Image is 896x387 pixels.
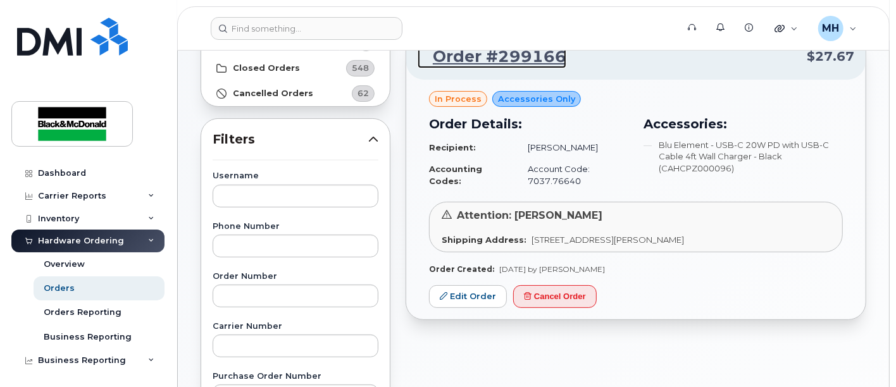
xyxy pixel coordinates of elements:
[201,56,390,81] a: Closed Orders548
[807,47,854,66] span: $27.67
[213,372,378,381] label: Purchase Order Number
[429,114,628,133] h3: Order Details:
[429,285,507,309] a: Edit Order
[457,209,602,221] span: Attention: [PERSON_NAME]
[418,46,566,68] a: Order #299166
[358,87,369,99] span: 62
[499,264,605,274] span: [DATE] by [PERSON_NAME]
[429,164,482,186] strong: Accounting Codes:
[201,81,390,106] a: Cancelled Orders62
[213,322,378,331] label: Carrier Number
[498,93,575,105] span: Accessories Only
[233,63,300,73] strong: Closed Orders
[211,17,402,40] input: Find something...
[822,21,839,36] span: MH
[435,93,482,105] span: in process
[644,114,843,133] h3: Accessories:
[766,16,807,41] div: Quicklinks
[213,273,378,281] label: Order Number
[513,285,597,309] button: Cancel Order
[213,223,378,231] label: Phone Number
[809,16,866,41] div: Maria Hatzopoulos
[516,158,628,192] td: Account Code: 7037.76640
[644,139,843,175] li: Blu Element - USB-C 20W PD with USB-C Cable 4ft Wall Charger - Black (CAHCPZ000096)
[213,130,368,149] span: Filters
[233,89,313,99] strong: Cancelled Orders
[352,62,369,74] span: 548
[532,235,684,245] span: [STREET_ADDRESS][PERSON_NAME]
[442,235,526,245] strong: Shipping Address:
[429,264,494,274] strong: Order Created:
[516,137,628,159] td: [PERSON_NAME]
[213,172,378,180] label: Username
[429,142,476,152] strong: Recipient:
